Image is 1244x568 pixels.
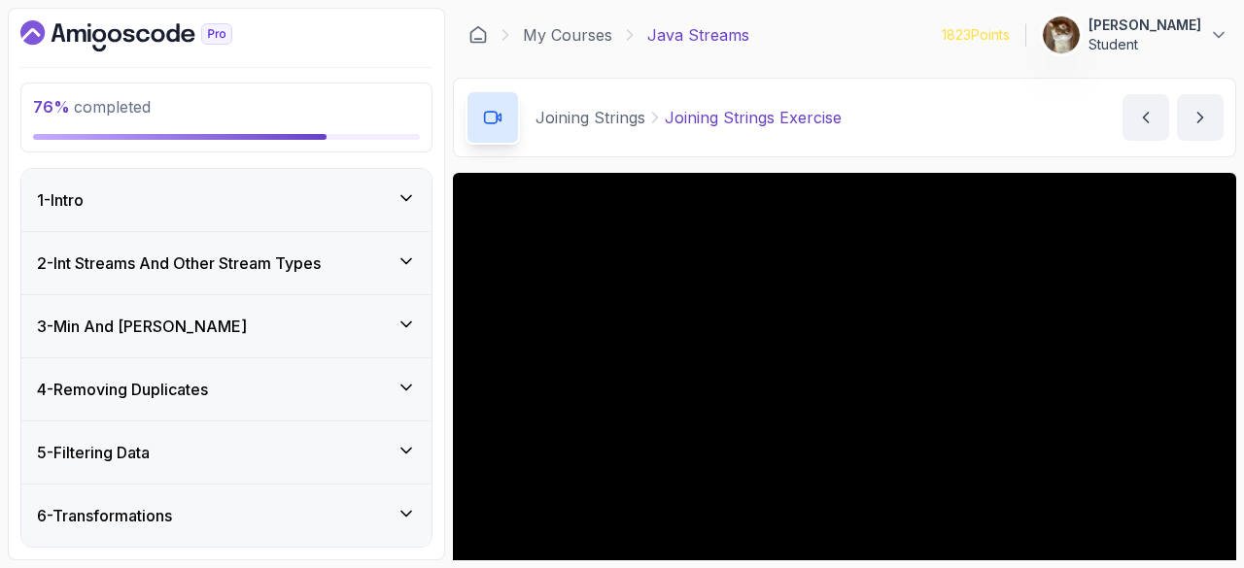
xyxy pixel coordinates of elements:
[1042,16,1228,54] button: user profile image[PERSON_NAME]Student
[37,188,84,212] h3: 1 - Intro
[942,25,1010,45] p: 1823 Points
[21,295,432,357] button: 3-Min And [PERSON_NAME]
[20,20,277,51] a: Dashboard
[1088,35,1201,54] p: Student
[33,97,70,117] span: 76 %
[21,421,432,484] button: 5-Filtering Data
[21,169,432,231] button: 1-Intro
[1043,17,1080,53] img: user profile image
[536,106,645,129] p: Joining Strings
[37,504,172,527] h3: 6 - Transformations
[21,232,432,294] button: 2-Int Streams And Other Stream Types
[37,251,321,275] h3: 2 - Int Streams And Other Stream Types
[468,25,488,45] a: Dashboard
[523,23,612,47] a: My Courses
[37,378,208,401] h3: 4 - Removing Duplicates
[1088,16,1201,35] p: [PERSON_NAME]
[1123,94,1169,141] button: previous content
[37,315,247,338] h3: 3 - Min And [PERSON_NAME]
[665,106,842,129] p: Joining Strings Exercise
[21,358,432,420] button: 4-Removing Duplicates
[647,23,749,47] p: Java Streams
[33,97,151,117] span: completed
[1177,94,1224,141] button: next content
[21,484,432,547] button: 6-Transformations
[37,441,150,464] h3: 5 - Filtering Data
